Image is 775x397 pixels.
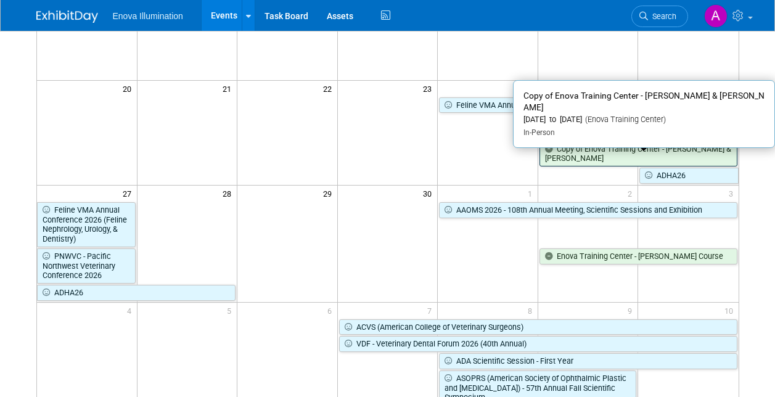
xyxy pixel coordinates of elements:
[728,186,739,201] span: 3
[36,10,98,23] img: ExhibitDay
[626,303,638,318] span: 9
[527,186,538,201] span: 1
[322,81,337,96] span: 22
[723,303,739,318] span: 10
[221,81,237,96] span: 21
[121,186,137,201] span: 27
[539,248,737,264] a: Enova Training Center - [PERSON_NAME] Course
[326,303,337,318] span: 6
[422,81,437,96] span: 23
[523,115,765,125] div: [DATE] to [DATE]
[626,186,638,201] span: 2
[37,248,136,284] a: PNWVC - Pacific Northwest Veterinary Conference 2026
[322,186,337,201] span: 29
[439,97,738,113] a: Feline VMA Annual Conference 2026 (Feline Nephrology, Urology, & Dentistry)
[422,186,437,201] span: 30
[221,186,237,201] span: 28
[523,128,555,137] span: In-Person
[648,12,676,21] span: Search
[426,303,437,318] span: 7
[439,202,737,218] a: AAOMS 2026 - 108th Annual Meeting, Scientific Sessions and Exhibition
[37,285,236,301] a: ADHA26
[539,141,737,166] a: Copy of Enova Training Center - [PERSON_NAME] & [PERSON_NAME]
[582,115,666,124] span: (Enova Training Center)
[37,202,136,247] a: Feline VMA Annual Conference 2026 (Feline Nephrology, Urology, & Dentistry)
[439,353,737,369] a: ADA Scientific Session - First Year
[339,319,737,335] a: ACVS (American College of Veterinary Surgeons)
[639,168,738,184] a: ADHA26
[121,81,137,96] span: 20
[126,303,137,318] span: 4
[527,303,538,318] span: 8
[226,303,237,318] span: 5
[113,11,183,21] span: Enova Illumination
[631,6,688,27] a: Search
[523,91,765,112] span: Copy of Enova Training Center - [PERSON_NAME] & [PERSON_NAME]
[704,4,728,28] img: Andrea Miller
[339,336,737,352] a: VDF - Veterinary Dental Forum 2026 (40th Annual)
